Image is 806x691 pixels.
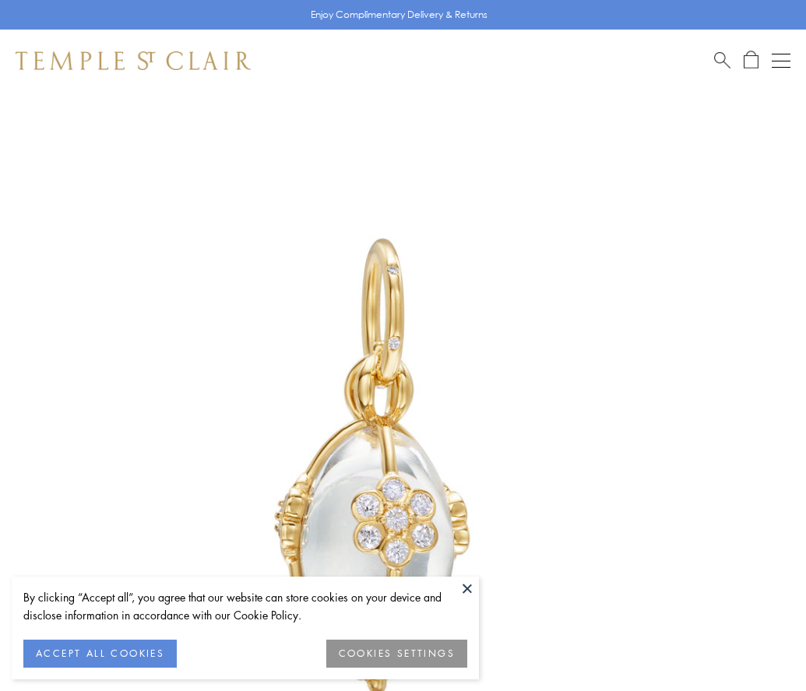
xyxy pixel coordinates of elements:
[23,640,177,668] button: ACCEPT ALL COOKIES
[311,7,487,23] p: Enjoy Complimentary Delivery & Returns
[714,51,730,70] a: Search
[326,640,467,668] button: COOKIES SETTINGS
[744,51,758,70] a: Open Shopping Bag
[23,588,467,624] div: By clicking “Accept all”, you agree that our website can store cookies on your device and disclos...
[772,51,790,70] button: Open navigation
[16,51,251,70] img: Temple St. Clair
